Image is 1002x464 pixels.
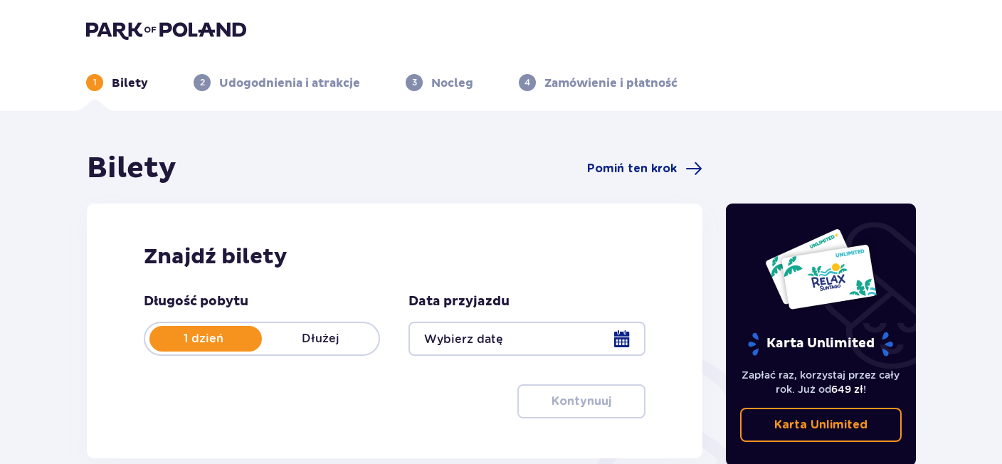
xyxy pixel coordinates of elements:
[519,74,677,91] div: 4Zamówienie i płatność
[552,394,611,409] p: Kontynuuj
[412,76,417,89] p: 3
[144,243,645,270] h2: Znajdź bilety
[145,331,262,347] p: 1 dzień
[740,408,902,442] a: Karta Unlimited
[406,74,473,91] div: 3Nocleg
[517,384,645,418] button: Kontynuuj
[524,76,530,89] p: 4
[764,228,877,310] img: Dwie karty całoroczne do Suntago z napisem 'UNLIMITED RELAX', na białym tle z tropikalnymi liśćmi...
[93,76,97,89] p: 1
[262,331,379,347] p: Dłużej
[587,160,702,177] a: Pomiń ten krok
[431,75,473,91] p: Nocleg
[86,74,148,91] div: 1Bilety
[112,75,148,91] p: Bilety
[587,161,677,176] span: Pomiń ten krok
[774,417,867,433] p: Karta Unlimited
[740,368,902,396] p: Zapłać raz, korzystaj przez cały rok. Już od !
[200,76,205,89] p: 2
[544,75,677,91] p: Zamówienie i płatność
[144,293,248,310] p: Długość pobytu
[194,74,360,91] div: 2Udogodnienia i atrakcje
[87,151,176,186] h1: Bilety
[86,20,246,40] img: Park of Poland logo
[219,75,360,91] p: Udogodnienia i atrakcje
[831,384,863,395] span: 649 zł
[747,332,895,357] p: Karta Unlimited
[408,293,510,310] p: Data przyjazdu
